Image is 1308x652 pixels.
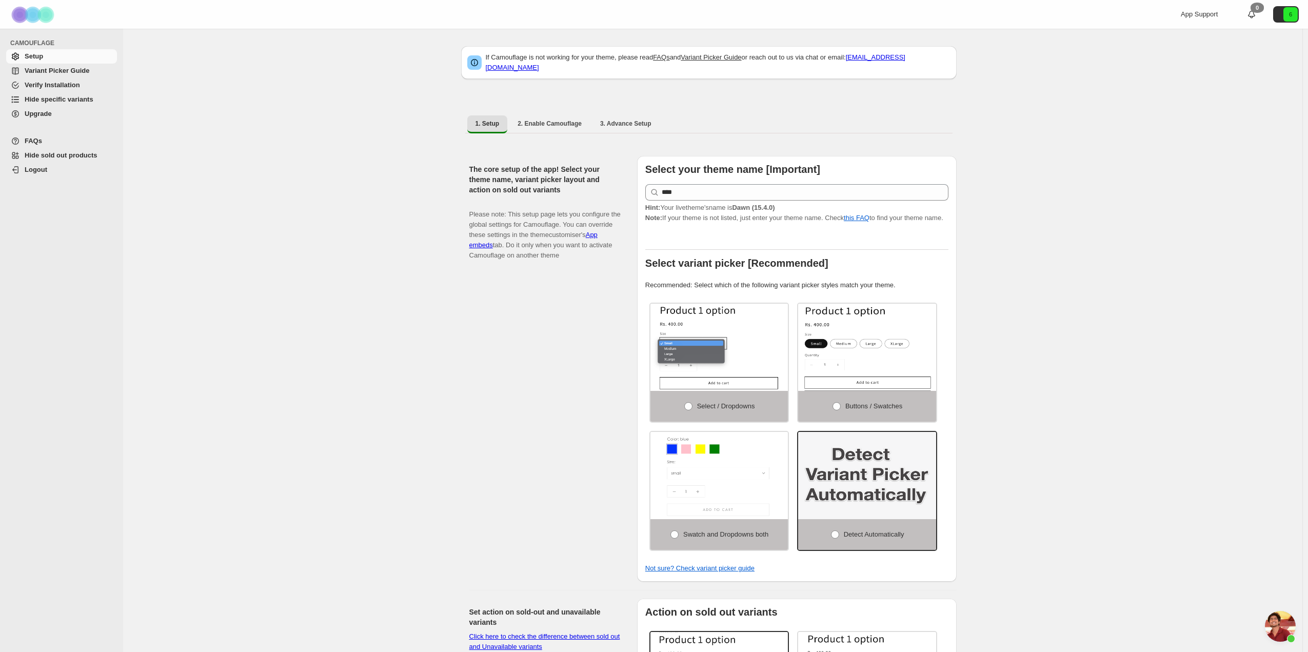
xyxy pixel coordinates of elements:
span: Variant Picker Guide [25,67,89,74]
a: Not sure? Check variant picker guide [645,564,755,572]
span: 3. Advance Setup [600,120,651,128]
strong: Dawn (15.4.0) [732,204,775,211]
b: Select your theme name [Important] [645,164,820,175]
span: Verify Installation [25,81,80,89]
strong: Note: [645,214,662,222]
a: FAQs [653,53,670,61]
img: Select / Dropdowns [650,304,788,391]
a: Setup [6,49,117,64]
span: Hide specific variants [25,95,93,103]
p: Recommended: Select which of the following variant picker styles match your theme. [645,280,948,290]
span: CAMOUFLAGE [10,39,118,47]
button: Avatar with initials 6 [1273,6,1299,23]
a: Logout [6,163,117,177]
h2: The core setup of the app! Select your theme name, variant picker layout and action on sold out v... [469,164,621,195]
text: 6 [1289,11,1292,17]
a: Hide specific variants [6,92,117,107]
span: Select / Dropdowns [697,402,755,410]
p: Please note: This setup page lets you configure the global settings for Camouflage. You can overr... [469,199,621,261]
div: 0 [1251,3,1264,13]
p: If Camouflage is not working for your theme, please read and or reach out to us via chat or email: [486,52,950,73]
a: this FAQ [844,214,869,222]
span: Logout [25,166,47,173]
b: Action on sold out variants [645,606,778,618]
img: Buttons / Swatches [798,304,936,391]
b: Select variant picker [Recommended] [645,258,828,269]
span: Your live theme's name is [645,204,775,211]
a: FAQs [6,134,117,148]
a: Verify Installation [6,78,117,92]
a: Click here to check the difference between sold out and Unavailable variants [469,633,620,650]
span: Swatch and Dropdowns both [683,530,768,538]
span: App Support [1181,10,1218,18]
a: Variant Picker Guide [681,53,741,61]
a: Variant Picker Guide [6,64,117,78]
h2: Set action on sold-out and unavailable variants [469,607,621,627]
img: Detect Automatically [798,432,936,519]
span: FAQs [25,137,42,145]
span: Upgrade [25,110,52,117]
a: 0 [1246,9,1257,19]
span: 2. Enable Camouflage [518,120,582,128]
img: Camouflage [8,1,60,29]
strong: Hint: [645,204,661,211]
img: Swatch and Dropdowns both [650,432,788,519]
span: 1. Setup [475,120,500,128]
span: Avatar with initials 6 [1283,7,1298,22]
div: Open chat [1265,611,1296,642]
span: Detect Automatically [844,530,904,538]
a: Upgrade [6,107,117,121]
span: Setup [25,52,43,60]
p: If your theme is not listed, just enter your theme name. Check to find your theme name. [645,203,948,223]
span: Hide sold out products [25,151,97,159]
span: Buttons / Swatches [845,402,902,410]
a: Hide sold out products [6,148,117,163]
